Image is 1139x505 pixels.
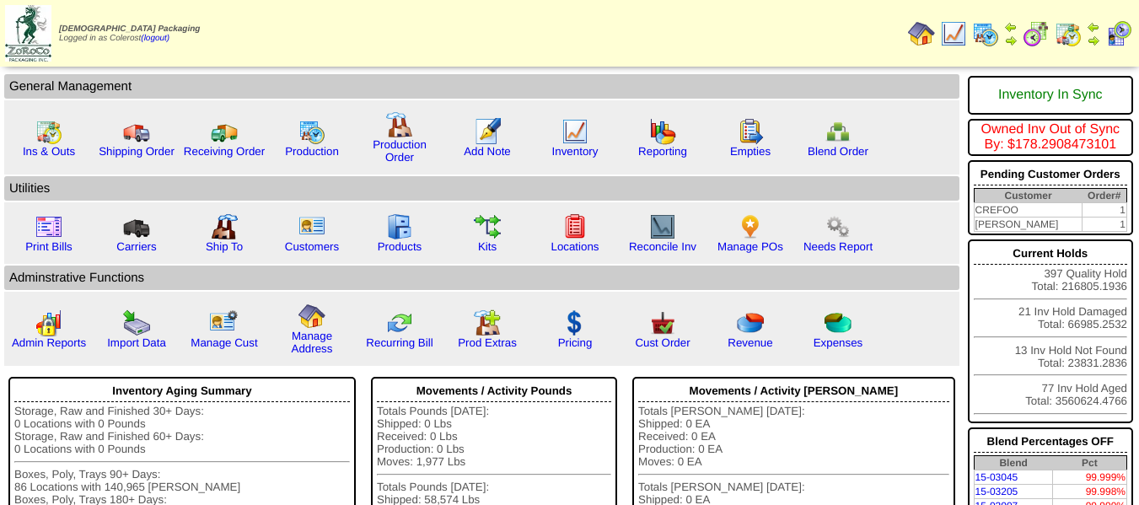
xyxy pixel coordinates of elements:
img: truck.gif [123,118,150,145]
a: Ins & Outs [23,145,75,158]
img: line_graph2.gif [649,213,676,240]
img: locations.gif [561,213,588,240]
a: Prod Extras [458,336,517,349]
div: Inventory Aging Summary [14,380,350,402]
img: arrowright.gif [1087,34,1100,47]
img: pie_chart.png [737,309,764,336]
img: calendarprod.gif [298,118,325,145]
img: factory.gif [386,111,413,138]
img: cabinet.gif [386,213,413,240]
th: Customer [974,189,1083,203]
a: Ship To [206,240,243,253]
a: Pricing [558,336,593,349]
img: line_graph.gif [561,118,588,145]
div: Owned Inv Out of Sync By: $178.2908473101 [974,122,1127,153]
a: Add Note [464,145,511,158]
img: factory2.gif [211,213,238,240]
img: workorder.gif [737,118,764,145]
img: pie_chart2.png [825,309,852,336]
img: workflow.png [825,213,852,240]
img: home.gif [298,303,325,330]
img: calendarprod.gif [972,20,999,47]
img: po.png [737,213,764,240]
a: Products [378,240,422,253]
td: 99.998% [1053,485,1127,499]
td: Utilities [4,176,959,201]
a: 15-03205 [975,486,1018,497]
img: graph2.png [35,309,62,336]
td: 1 [1083,203,1127,218]
img: calendarcustomer.gif [1105,20,1132,47]
img: truck2.gif [211,118,238,145]
a: Admin Reports [12,336,86,349]
a: Kits [478,240,497,253]
a: Import Data [107,336,166,349]
th: Order# [1083,189,1127,203]
img: orders.gif [474,118,501,145]
a: Reporting [638,145,687,158]
a: Expenses [814,336,863,349]
a: Manage Cust [191,336,257,349]
img: arrowright.gif [1004,34,1018,47]
img: zoroco-logo-small.webp [5,5,51,62]
a: Cust Order [635,336,690,349]
img: network.png [825,118,852,145]
img: arrowleft.gif [1004,20,1018,34]
div: Inventory In Sync [974,79,1127,111]
img: dollar.gif [561,309,588,336]
div: 397 Quality Hold Total: 216805.1936 21 Inv Hold Damaged Total: 66985.2532 13 Inv Hold Not Found T... [968,239,1133,423]
img: import.gif [123,309,150,336]
img: truck3.gif [123,213,150,240]
a: Carriers [116,240,156,253]
td: Adminstrative Functions [4,266,959,290]
a: Blend Order [808,145,868,158]
a: (logout) [141,34,169,43]
a: Reconcile Inv [629,240,696,253]
a: Manage Address [292,330,333,355]
img: calendarinout.gif [1055,20,1082,47]
div: Current Holds [974,243,1127,265]
a: Empties [730,145,771,158]
img: cust_order.png [649,309,676,336]
div: Movements / Activity [PERSON_NAME] [638,380,948,402]
td: 99.999% [1053,470,1127,485]
span: Logged in as Colerost [59,24,200,43]
th: Pct [1053,456,1127,470]
a: Production [285,145,339,158]
img: workflow.gif [474,213,501,240]
img: customers.gif [298,213,325,240]
div: Pending Customer Orders [974,164,1127,185]
img: calendarblend.gif [1023,20,1050,47]
img: line_graph.gif [940,20,967,47]
a: Customers [285,240,339,253]
div: Movements / Activity Pounds [377,380,611,402]
th: Blend [974,456,1053,470]
a: Needs Report [803,240,873,253]
img: managecust.png [209,309,240,336]
a: Recurring Bill [366,336,432,349]
img: home.gif [908,20,935,47]
img: calendarinout.gif [35,118,62,145]
a: Receiving Order [184,145,265,158]
a: Shipping Order [99,145,175,158]
img: graph.gif [649,118,676,145]
a: Inventory [552,145,599,158]
img: invoice2.gif [35,213,62,240]
a: Manage POs [717,240,783,253]
span: [DEMOGRAPHIC_DATA] Packaging [59,24,200,34]
td: 1 [1083,218,1127,232]
a: 15-03045 [975,471,1018,483]
img: reconcile.gif [386,309,413,336]
a: Locations [551,240,599,253]
td: CREFOO [974,203,1083,218]
img: arrowleft.gif [1087,20,1100,34]
div: Blend Percentages OFF [974,431,1127,453]
img: prodextras.gif [474,309,501,336]
a: Production Order [373,138,427,164]
td: General Management [4,74,959,99]
a: Print Bills [25,240,73,253]
td: [PERSON_NAME] [974,218,1083,232]
a: Revenue [728,336,772,349]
